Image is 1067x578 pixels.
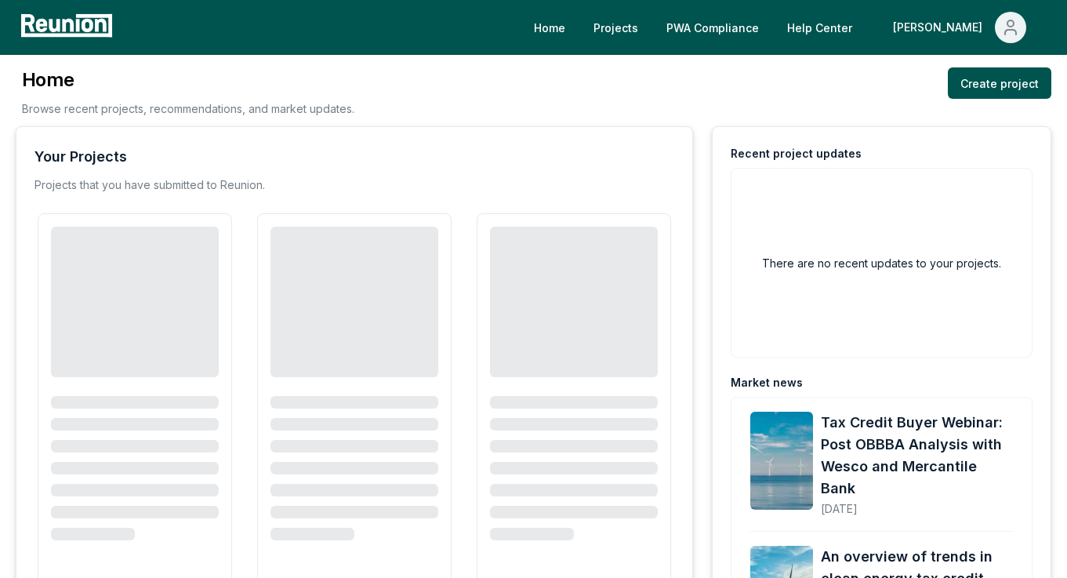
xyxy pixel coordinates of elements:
div: Market news [731,375,803,391]
a: Home [521,12,578,43]
nav: Main [521,12,1051,43]
div: Your Projects [34,146,127,168]
img: Tax Credit Buyer Webinar: Post OBBBA Analysis with Wesco and Mercantile Bank [750,412,813,510]
div: [DATE] [821,489,1013,517]
h3: Home [22,67,354,93]
div: [PERSON_NAME] [893,12,989,43]
div: Recent project updates [731,146,862,162]
a: PWA Compliance [654,12,771,43]
a: Create project [948,67,1051,99]
p: Projects that you have submitted to Reunion. [34,177,265,193]
button: [PERSON_NAME] [880,12,1039,43]
a: Tax Credit Buyer Webinar: Post OBBBA Analysis with Wesco and Mercantile Bank [750,412,813,517]
a: Help Center [775,12,865,43]
p: Browse recent projects, recommendations, and market updates. [22,100,354,117]
h2: There are no recent updates to your projects. [762,255,1001,271]
a: Tax Credit Buyer Webinar: Post OBBBA Analysis with Wesco and Mercantile Bank [821,412,1013,500]
a: Projects [581,12,651,43]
